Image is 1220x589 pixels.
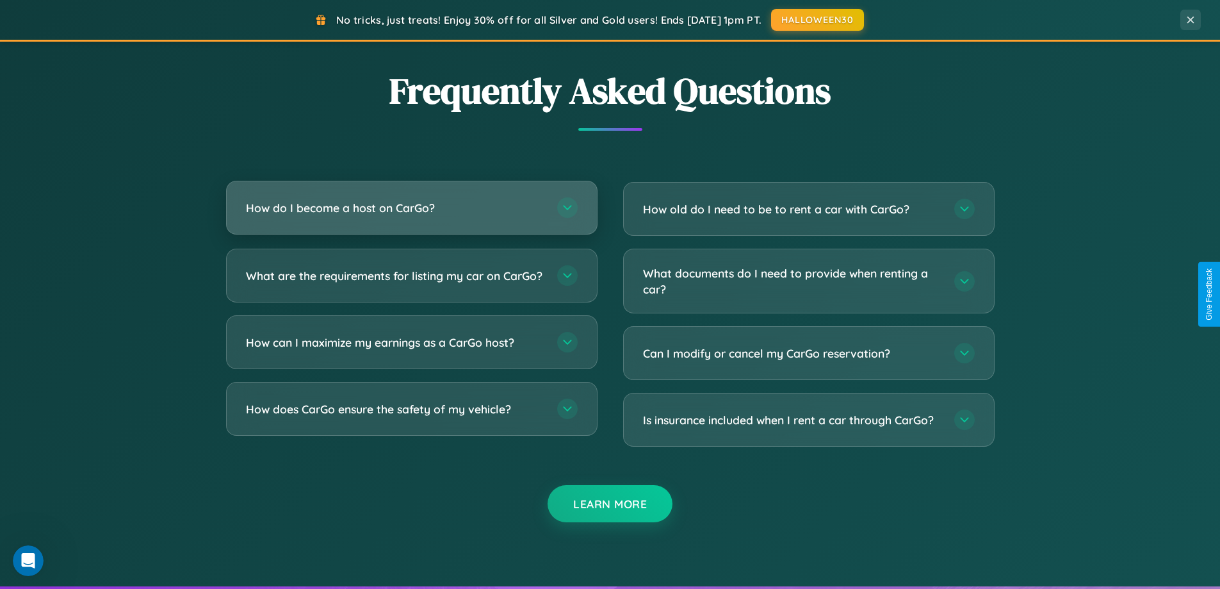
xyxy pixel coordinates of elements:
h3: What are the requirements for listing my car on CarGo? [246,268,544,284]
button: Learn More [548,485,672,522]
iframe: Intercom live chat [13,545,44,576]
h3: What documents do I need to provide when renting a car? [643,265,941,297]
h3: Is insurance included when I rent a car through CarGo? [643,412,941,428]
h3: Can I modify or cancel my CarGo reservation? [643,345,941,361]
div: Give Feedback [1205,269,1214,320]
h3: How does CarGo ensure the safety of my vehicle? [246,401,544,417]
button: HALLOWEEN30 [771,9,864,31]
h3: How can I maximize my earnings as a CarGo host? [246,335,544,351]
h2: Frequently Asked Questions [226,66,995,115]
h3: How old do I need to be to rent a car with CarGo? [643,201,941,217]
h3: How do I become a host on CarGo? [246,200,544,216]
span: No tricks, just treats! Enjoy 30% off for all Silver and Gold users! Ends [DATE] 1pm PT. [336,13,761,26]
